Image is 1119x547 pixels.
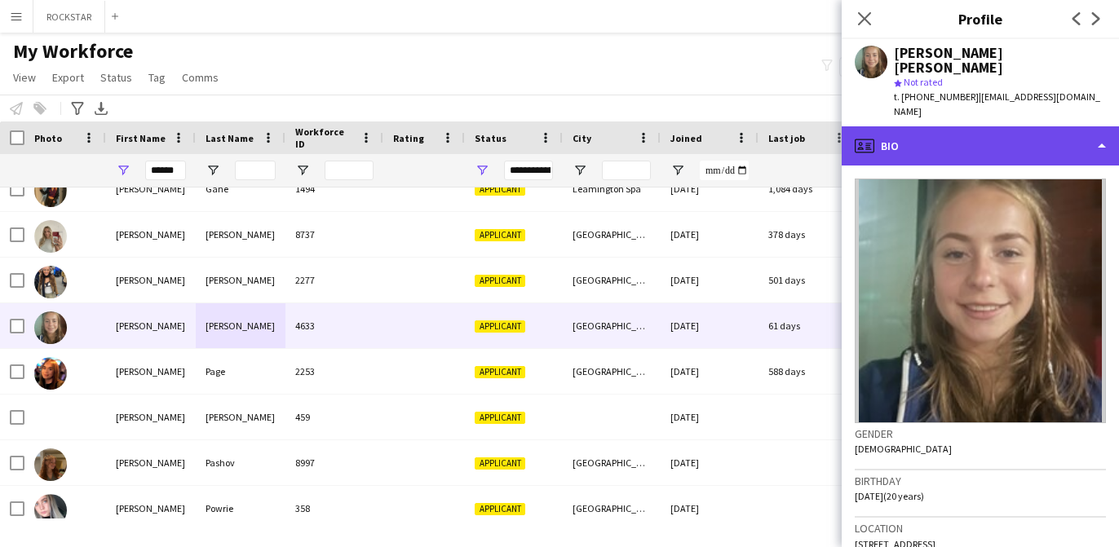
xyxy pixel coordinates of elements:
[759,212,856,257] div: 378 days
[34,174,67,207] img: Phoebe Gane
[475,229,525,241] span: Applicant
[475,275,525,287] span: Applicant
[563,349,661,394] div: [GEOGRAPHIC_DATA]
[196,395,285,439] div: [PERSON_NAME]
[563,440,661,485] div: [GEOGRAPHIC_DATA]
[34,220,67,253] img: Phoebe Hawkins
[855,490,924,502] span: [DATE] (20 years)
[285,303,383,348] div: 4633
[196,486,285,531] div: Powrie
[106,349,196,394] div: [PERSON_NAME]
[196,258,285,302] div: [PERSON_NAME]
[34,311,67,344] img: Phoebe Olivia
[759,303,856,348] div: 61 days
[700,161,749,180] input: Joined Filter Input
[759,258,856,302] div: 501 days
[759,166,856,211] div: 1,084 days
[46,67,91,88] a: Export
[475,132,506,144] span: Status
[13,39,133,64] span: My Workforce
[196,166,285,211] div: Gane
[563,303,661,348] div: [GEOGRAPHIC_DATA]
[68,99,87,118] app-action-btn: Advanced filters
[34,132,62,144] span: Photo
[839,57,921,77] button: Everyone9,824
[563,166,661,211] div: Leamington Spa
[235,161,276,180] input: Last Name Filter Input
[33,1,105,33] button: ROCKSTAR
[393,132,424,144] span: Rating
[325,161,374,180] input: Workforce ID Filter Input
[563,212,661,257] div: [GEOGRAPHIC_DATA]
[475,163,489,178] button: Open Filter Menu
[759,349,856,394] div: 588 days
[34,357,67,390] img: Phoebe Page
[106,212,196,257] div: [PERSON_NAME]
[106,440,196,485] div: [PERSON_NAME]
[34,266,67,298] img: Phoebe Mason
[295,126,354,150] span: Workforce ID
[475,412,525,424] span: Applicant
[175,67,225,88] a: Comms
[145,161,186,180] input: First Name Filter Input
[196,349,285,394] div: Page
[894,90,979,103] span: t. [PHONE_NUMBER]
[475,183,525,196] span: Applicant
[196,212,285,257] div: [PERSON_NAME]
[116,163,130,178] button: Open Filter Menu
[894,90,1100,117] span: | [EMAIL_ADDRESS][DOMAIN_NAME]
[904,76,943,88] span: Not rated
[475,503,525,515] span: Applicant
[142,67,172,88] a: Tag
[295,163,310,178] button: Open Filter Menu
[894,46,1106,75] div: [PERSON_NAME] [PERSON_NAME]
[182,70,219,85] span: Comms
[106,395,196,439] div: [PERSON_NAME]
[34,448,67,481] img: Phoebe Pashov
[106,303,196,348] div: [PERSON_NAME]
[106,166,196,211] div: [PERSON_NAME]
[7,67,42,88] a: View
[661,166,759,211] div: [DATE]
[148,70,166,85] span: Tag
[855,474,1106,488] h3: Birthday
[285,440,383,485] div: 8997
[196,303,285,348] div: [PERSON_NAME]
[285,486,383,531] div: 358
[661,258,759,302] div: [DATE]
[475,366,525,378] span: Applicant
[573,163,587,178] button: Open Filter Menu
[206,132,254,144] span: Last Name
[285,258,383,302] div: 2277
[573,132,591,144] span: City
[285,395,383,439] div: 459
[34,494,67,527] img: Phoebe Powrie
[106,486,196,531] div: [PERSON_NAME]
[661,486,759,531] div: [DATE]
[842,126,1119,165] div: Bio
[206,163,220,178] button: Open Filter Menu
[661,349,759,394] div: [DATE]
[661,440,759,485] div: [DATE]
[196,440,285,485] div: Pashov
[116,132,166,144] span: First Name
[285,349,383,394] div: 2253
[855,426,1106,441] h3: Gender
[602,161,651,180] input: City Filter Input
[563,486,661,531] div: [GEOGRAPHIC_DATA]
[91,99,111,118] app-action-btn: Export XLSX
[100,70,132,85] span: Status
[661,395,759,439] div: [DATE]
[475,320,525,333] span: Applicant
[855,521,1106,536] h3: Location
[855,179,1106,423] img: Crew avatar or photo
[52,70,84,85] span: Export
[842,8,1119,29] h3: Profile
[475,457,525,470] span: Applicant
[670,132,702,144] span: Joined
[13,70,36,85] span: View
[661,303,759,348] div: [DATE]
[563,258,661,302] div: [GEOGRAPHIC_DATA]
[855,443,952,455] span: [DEMOGRAPHIC_DATA]
[768,132,805,144] span: Last job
